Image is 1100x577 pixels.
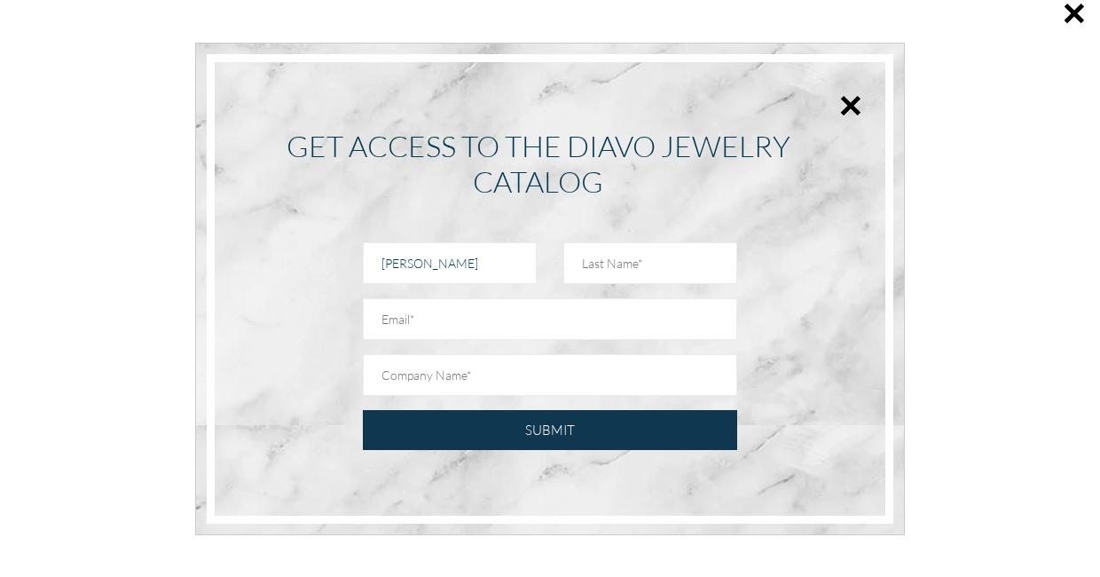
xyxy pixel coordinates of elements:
[363,298,737,340] input: Email*
[363,242,537,284] input: First Name*
[563,242,737,284] input: Last Name*
[363,354,737,396] input: Company Name*
[1011,488,1079,556] iframe: Drift Widget Chat Controller
[363,410,737,450] input: SUBMIT
[238,128,862,199] h1: GET ACCESS TO THE DIAVO JEWELRY CATALOG
[839,85,862,125] button: ×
